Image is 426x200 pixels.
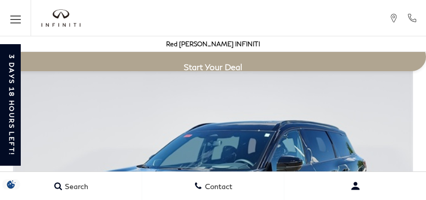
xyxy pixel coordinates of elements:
button: Open user profile menu [284,173,426,199]
span: Contact [202,182,232,191]
img: INFINITI [42,9,80,27]
a: Red [PERSON_NAME] INFINITI [166,40,260,48]
span: Start Your Deal [184,62,242,72]
span: Search [62,182,88,191]
a: infiniti [42,9,80,27]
